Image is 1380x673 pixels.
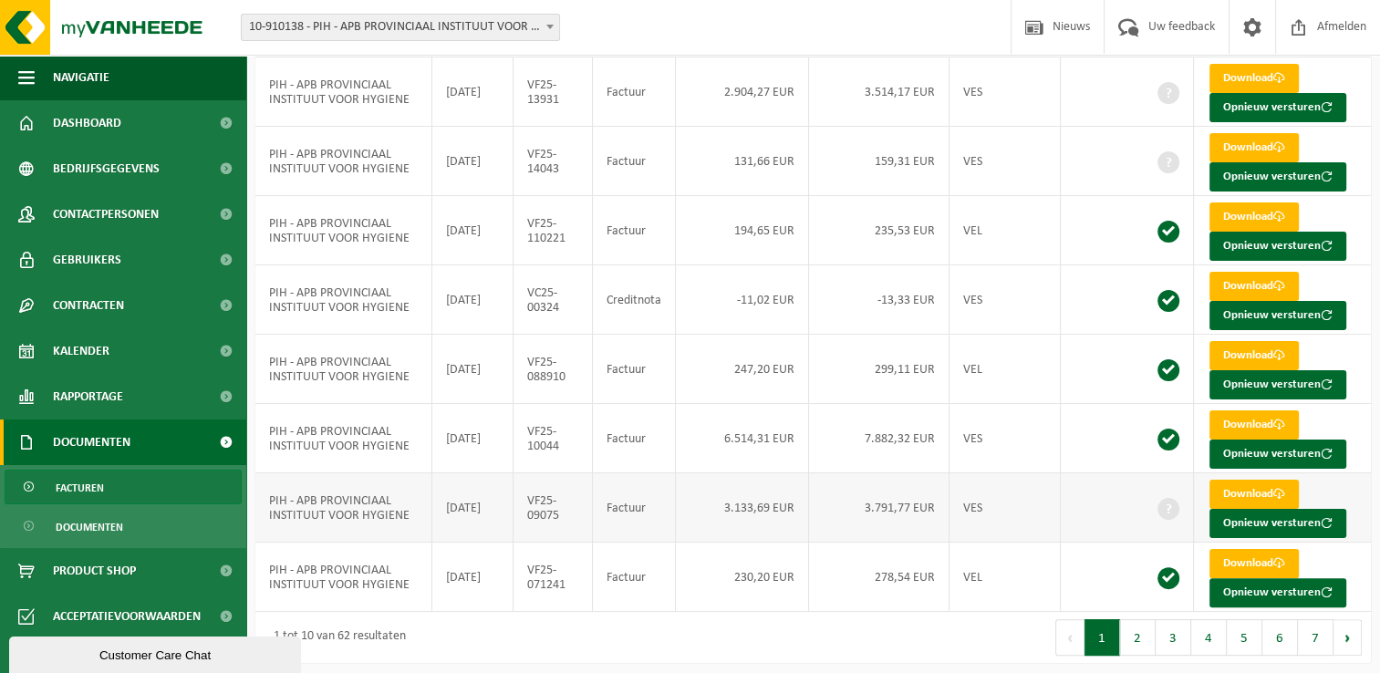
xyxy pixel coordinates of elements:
[809,57,949,127] td: 3.514,17 EUR
[514,57,593,127] td: VF25-13931
[255,473,432,543] td: PIH - APB PROVINCIAAL INSTITUUT VOOR HYGIENE
[514,543,593,612] td: VF25-071241
[1209,64,1299,93] a: Download
[1191,619,1227,656] button: 4
[676,196,809,265] td: 194,65 EUR
[809,473,949,543] td: 3.791,77 EUR
[9,633,305,673] iframe: chat widget
[1209,301,1346,330] button: Opnieuw versturen
[949,335,1061,404] td: VEL
[1209,549,1299,578] a: Download
[5,509,242,544] a: Documenten
[255,127,432,196] td: PIH - APB PROVINCIAAL INSTITUUT VOOR HYGIENE
[676,404,809,473] td: 6.514,31 EUR
[676,127,809,196] td: 131,66 EUR
[432,335,514,404] td: [DATE]
[1055,619,1084,656] button: Previous
[53,146,160,192] span: Bedrijfsgegevens
[241,14,560,41] span: 10-910138 - PIH - APB PROVINCIAAL INSTITUUT VOOR HYGIENE - ANTWERPEN
[1209,509,1346,538] button: Opnieuw versturen
[949,127,1061,196] td: VES
[1209,480,1299,509] a: Download
[809,404,949,473] td: 7.882,32 EUR
[242,15,559,40] span: 10-910138 - PIH - APB PROVINCIAAL INSTITUUT VOOR HYGIENE - ANTWERPEN
[255,543,432,612] td: PIH - APB PROVINCIAAL INSTITUUT VOOR HYGIENE
[255,57,432,127] td: PIH - APB PROVINCIAAL INSTITUUT VOOR HYGIENE
[593,473,676,543] td: Factuur
[1333,619,1362,656] button: Next
[1209,202,1299,232] a: Download
[53,328,109,374] span: Kalender
[593,196,676,265] td: Factuur
[676,473,809,543] td: 3.133,69 EUR
[593,543,676,612] td: Factuur
[255,265,432,335] td: PIH - APB PROVINCIAAL INSTITUUT VOOR HYGIENE
[809,543,949,612] td: 278,54 EUR
[432,196,514,265] td: [DATE]
[949,265,1061,335] td: VES
[676,335,809,404] td: 247,20 EUR
[1209,440,1346,469] button: Opnieuw versturen
[949,404,1061,473] td: VES
[593,57,676,127] td: Factuur
[676,543,809,612] td: 230,20 EUR
[1084,619,1120,656] button: 1
[53,283,124,328] span: Contracten
[676,57,809,127] td: 2.904,27 EUR
[514,265,593,335] td: VC25-00324
[432,473,514,543] td: [DATE]
[432,127,514,196] td: [DATE]
[949,196,1061,265] td: VEL
[255,404,432,473] td: PIH - APB PROVINCIAAL INSTITUUT VOOR HYGIENE
[949,473,1061,543] td: VES
[514,196,593,265] td: VF25-110221
[514,335,593,404] td: VF25-088910
[1120,619,1156,656] button: 2
[56,510,123,544] span: Documenten
[5,470,242,504] a: Facturen
[53,100,121,146] span: Dashboard
[809,196,949,265] td: 235,53 EUR
[593,265,676,335] td: Creditnota
[809,127,949,196] td: 159,31 EUR
[432,265,514,335] td: [DATE]
[676,265,809,335] td: -11,02 EUR
[1209,341,1299,370] a: Download
[1209,578,1346,607] button: Opnieuw versturen
[514,473,593,543] td: VF25-09075
[1227,619,1262,656] button: 5
[1156,619,1191,656] button: 3
[1298,619,1333,656] button: 7
[53,192,159,237] span: Contactpersonen
[514,404,593,473] td: VF25-10044
[1209,370,1346,399] button: Opnieuw versturen
[1262,619,1298,656] button: 6
[53,374,123,419] span: Rapportage
[432,57,514,127] td: [DATE]
[53,237,121,283] span: Gebruikers
[1209,162,1346,192] button: Opnieuw versturen
[1209,272,1299,301] a: Download
[53,419,130,465] span: Documenten
[514,127,593,196] td: VF25-14043
[1209,93,1346,122] button: Opnieuw versturen
[809,335,949,404] td: 299,11 EUR
[432,543,514,612] td: [DATE]
[949,543,1061,612] td: VEL
[53,548,136,594] span: Product Shop
[593,335,676,404] td: Factuur
[53,55,109,100] span: Navigatie
[593,127,676,196] td: Factuur
[53,594,201,639] span: Acceptatievoorwaarden
[1209,133,1299,162] a: Download
[949,57,1061,127] td: VES
[1209,232,1346,261] button: Opnieuw versturen
[432,404,514,473] td: [DATE]
[255,335,432,404] td: PIH - APB PROVINCIAAL INSTITUUT VOOR HYGIENE
[56,471,104,505] span: Facturen
[255,196,432,265] td: PIH - APB PROVINCIAAL INSTITUUT VOOR HYGIENE
[809,265,949,335] td: -13,33 EUR
[1209,410,1299,440] a: Download
[265,621,406,654] div: 1 tot 10 van 62 resultaten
